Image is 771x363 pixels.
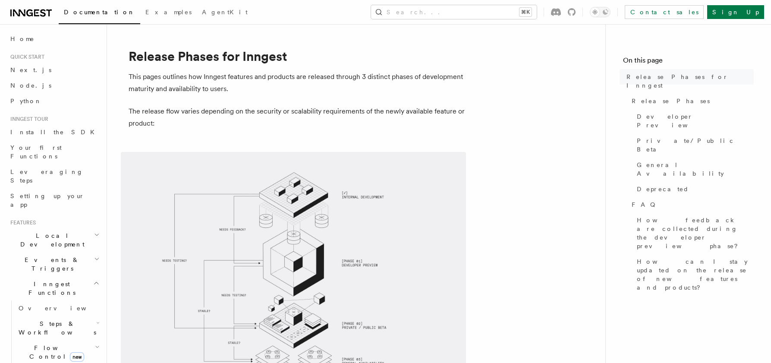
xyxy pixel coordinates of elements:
[7,252,101,276] button: Events & Triggers
[202,9,248,16] span: AgentKit
[626,73,754,90] span: Release Phases for Inngest
[633,109,754,133] a: Developer Preview
[637,161,754,178] span: General Availability
[633,212,754,254] a: How feedback are collected during the developer preview phase?
[632,200,660,209] span: FAQ
[59,3,140,24] a: Documentation
[10,98,42,104] span: Python
[7,219,36,226] span: Features
[7,78,101,93] a: Node.js
[633,133,754,157] a: Private/Public Beta
[10,66,51,73] span: Next.js
[10,129,100,136] span: Install the SDK
[7,116,48,123] span: Inngest tour
[64,9,135,16] span: Documentation
[637,257,754,292] span: How can I stay updated on the release of new features and products?
[633,254,754,295] a: How can I stay updated on the release of new features and products?
[15,300,101,316] a: Overview
[637,185,689,193] span: Deprecated
[10,35,35,43] span: Home
[129,48,474,64] h1: Release Phases for Inngest
[637,112,754,129] span: Developer Preview
[197,3,253,23] a: AgentKit
[371,5,537,19] button: Search...⌘K
[145,9,192,16] span: Examples
[7,276,101,300] button: Inngest Functions
[633,157,754,181] a: General Availability
[7,280,93,297] span: Inngest Functions
[7,140,101,164] a: Your first Functions
[625,5,704,19] a: Contact sales
[633,181,754,197] a: Deprecated
[129,105,474,129] p: The release flow varies depending on the security or scalability requirements of the newly availa...
[7,54,44,60] span: Quick start
[10,82,51,89] span: Node.js
[70,352,84,362] span: new
[15,319,96,337] span: Steps & Workflows
[590,7,611,17] button: Toggle dark mode
[10,168,83,184] span: Leveraging Steps
[7,256,94,273] span: Events & Triggers
[623,69,754,93] a: Release Phases for Inngest
[519,8,532,16] kbd: ⌘K
[15,316,101,340] button: Steps & Workflows
[7,93,101,109] a: Python
[7,164,101,188] a: Leveraging Steps
[7,228,101,252] button: Local Development
[637,136,754,154] span: Private/Public Beta
[19,305,107,312] span: Overview
[7,124,101,140] a: Install the SDK
[140,3,197,23] a: Examples
[637,216,754,250] span: How feedback are collected during the developer preview phase?
[7,31,101,47] a: Home
[632,97,710,105] span: Release Phases
[628,93,754,109] a: Release Phases
[10,193,85,208] span: Setting up your app
[10,144,62,160] span: Your first Functions
[7,62,101,78] a: Next.js
[628,197,754,212] a: FAQ
[7,188,101,212] a: Setting up your app
[7,231,94,249] span: Local Development
[623,55,754,69] h4: On this page
[707,5,764,19] a: Sign Up
[129,71,474,95] p: This pages outlines how Inngest features and products are released through 3 distinct phases of d...
[15,344,95,361] span: Flow Control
